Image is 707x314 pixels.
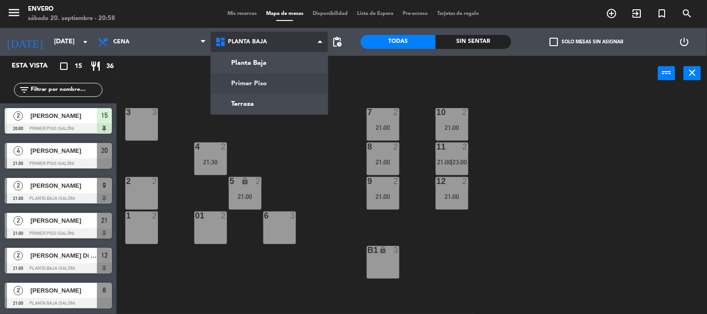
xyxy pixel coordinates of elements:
[367,124,399,131] div: 21:00
[211,73,328,94] a: Primer Piso
[367,159,399,165] div: 21:00
[152,177,158,185] div: 2
[7,6,21,23] button: menu
[436,124,468,131] div: 21:00
[58,61,69,72] i: crop_square
[432,11,484,16] span: Tarjetas de regalo
[14,286,23,295] span: 2
[379,246,387,254] i: lock
[30,146,97,156] span: [PERSON_NAME]
[451,158,453,166] span: |
[436,35,511,49] div: Sin sentar
[462,143,468,151] div: 2
[5,61,67,72] div: Esta vista
[658,66,675,80] button: power_input
[14,216,23,225] span: 2
[462,177,468,185] div: 2
[113,39,130,45] span: Cena
[28,5,115,14] div: Envero
[255,177,261,185] div: 2
[211,94,328,114] a: Terraza
[101,110,108,121] span: 15
[679,36,690,48] i: power_settings_new
[549,38,623,46] label: Solo mesas sin asignar
[101,215,108,226] span: 21
[261,11,308,16] span: Mapa de mesas
[19,84,30,96] i: filter_list
[30,111,97,121] span: [PERSON_NAME]
[75,61,82,72] span: 15
[126,108,127,116] div: 3
[126,212,127,220] div: 1
[30,286,97,295] span: [PERSON_NAME]
[101,250,108,261] span: 12
[30,85,102,95] input: Filtrar por nombre...
[462,108,468,116] div: 2
[80,36,91,48] i: arrow_drop_down
[631,8,643,19] i: exit_to_app
[221,212,227,220] div: 2
[308,11,352,16] span: Disponibilidad
[606,8,618,19] i: add_circle_outline
[103,180,106,191] span: 9
[438,158,452,166] span: 21:00
[241,177,249,185] i: lock
[352,11,398,16] span: Lista de Espera
[106,61,114,72] span: 36
[30,216,97,225] span: [PERSON_NAME]
[229,193,261,200] div: 21:00
[228,39,268,45] span: Planta Baja
[194,159,227,165] div: 21:30
[14,111,23,121] span: 2
[211,53,328,73] a: Planta Baja
[367,193,399,200] div: 21:00
[436,193,468,200] div: 21:00
[221,143,227,151] div: 2
[14,251,23,260] span: 2
[398,11,432,16] span: Pre-acceso
[332,36,343,48] span: pending_actions
[195,143,196,151] div: 4
[152,108,158,116] div: 3
[103,285,106,296] span: 8
[90,61,101,72] i: restaurant
[30,181,97,191] span: [PERSON_NAME]
[14,146,23,156] span: 4
[152,212,158,220] div: 2
[393,108,399,116] div: 2
[657,8,668,19] i: turned_in_not
[28,14,115,23] div: sábado 20. septiembre - 20:58
[30,251,97,260] span: [PERSON_NAME] Di [PERSON_NAME]
[264,212,265,220] div: 6
[361,35,436,49] div: Todas
[101,145,108,156] span: 20
[684,66,701,80] button: close
[393,143,399,151] div: 2
[7,6,21,20] i: menu
[661,67,673,78] i: power_input
[393,246,399,254] div: 3
[453,158,467,166] span: 23:00
[126,177,127,185] div: 2
[290,212,295,220] div: 3
[14,181,23,191] span: 2
[223,11,261,16] span: Mis reservas
[549,38,558,46] span: check_box_outline_blank
[393,177,399,185] div: 2
[195,212,196,220] div: 01
[682,8,693,19] i: search
[687,67,698,78] i: close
